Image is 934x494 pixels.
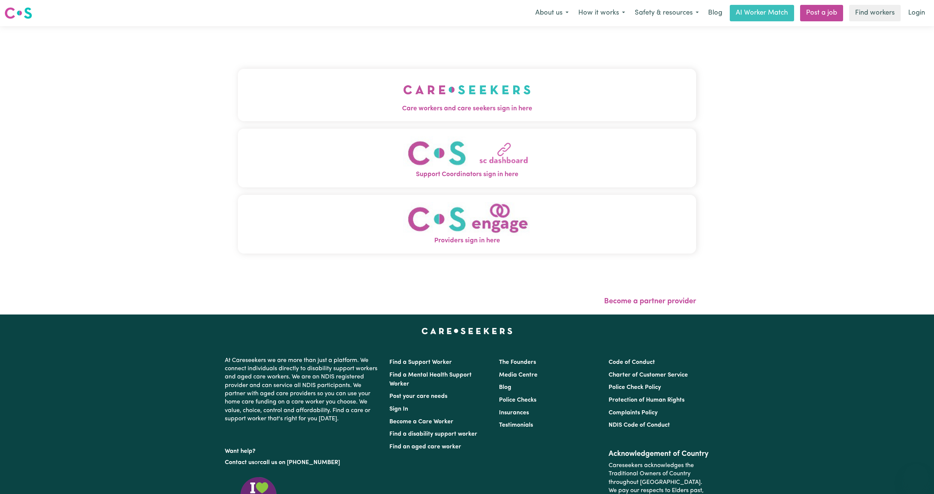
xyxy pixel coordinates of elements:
a: Blog [704,5,727,21]
a: Testimonials [499,422,533,428]
a: The Founders [499,359,536,365]
a: Sign In [389,406,408,412]
a: Find workers [849,5,901,21]
a: Post your care needs [389,393,447,399]
a: Become a partner provider [604,298,696,305]
button: Support Coordinators sign in here [238,129,696,187]
a: Code of Conduct [609,359,655,365]
a: Login [904,5,930,21]
a: Police Check Policy [609,384,661,390]
a: Insurances [499,410,529,416]
a: AI Worker Match [730,5,794,21]
img: Careseekers logo [4,6,32,20]
span: Care workers and care seekers sign in here [238,104,696,113]
a: Post a job [800,5,843,21]
a: Police Checks [499,397,536,403]
span: Support Coordinators sign in here [238,170,696,180]
a: Find a disability support worker [389,431,477,437]
a: Find a Mental Health Support Worker [389,372,472,387]
button: Safety & resources [630,5,704,21]
h2: Acknowledgement of Country [609,449,709,458]
a: Find a Support Worker [389,359,452,365]
button: About us [530,5,573,21]
button: Providers sign in here [238,194,696,253]
a: Blog [499,384,511,390]
a: call us on [PHONE_NUMBER] [260,460,340,466]
a: Media Centre [499,372,538,378]
p: Want help? [225,444,380,455]
button: Care workers and care seekers sign in here [238,68,696,121]
a: Charter of Customer Service [609,372,688,378]
p: or [225,455,380,470]
a: Careseekers home page [422,328,512,334]
span: Providers sign in here [238,236,696,246]
a: Find an aged care worker [389,444,461,450]
a: Become a Care Worker [389,419,453,425]
iframe: Button to launch messaging window, conversation in progress [904,464,928,488]
a: Contact us [225,460,254,466]
p: At Careseekers we are more than just a platform. We connect individuals directly to disability su... [225,353,380,426]
button: How it works [573,5,630,21]
a: NDIS Code of Conduct [609,422,670,428]
a: Complaints Policy [609,410,658,416]
a: Protection of Human Rights [609,397,685,403]
a: Careseekers logo [4,4,32,22]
